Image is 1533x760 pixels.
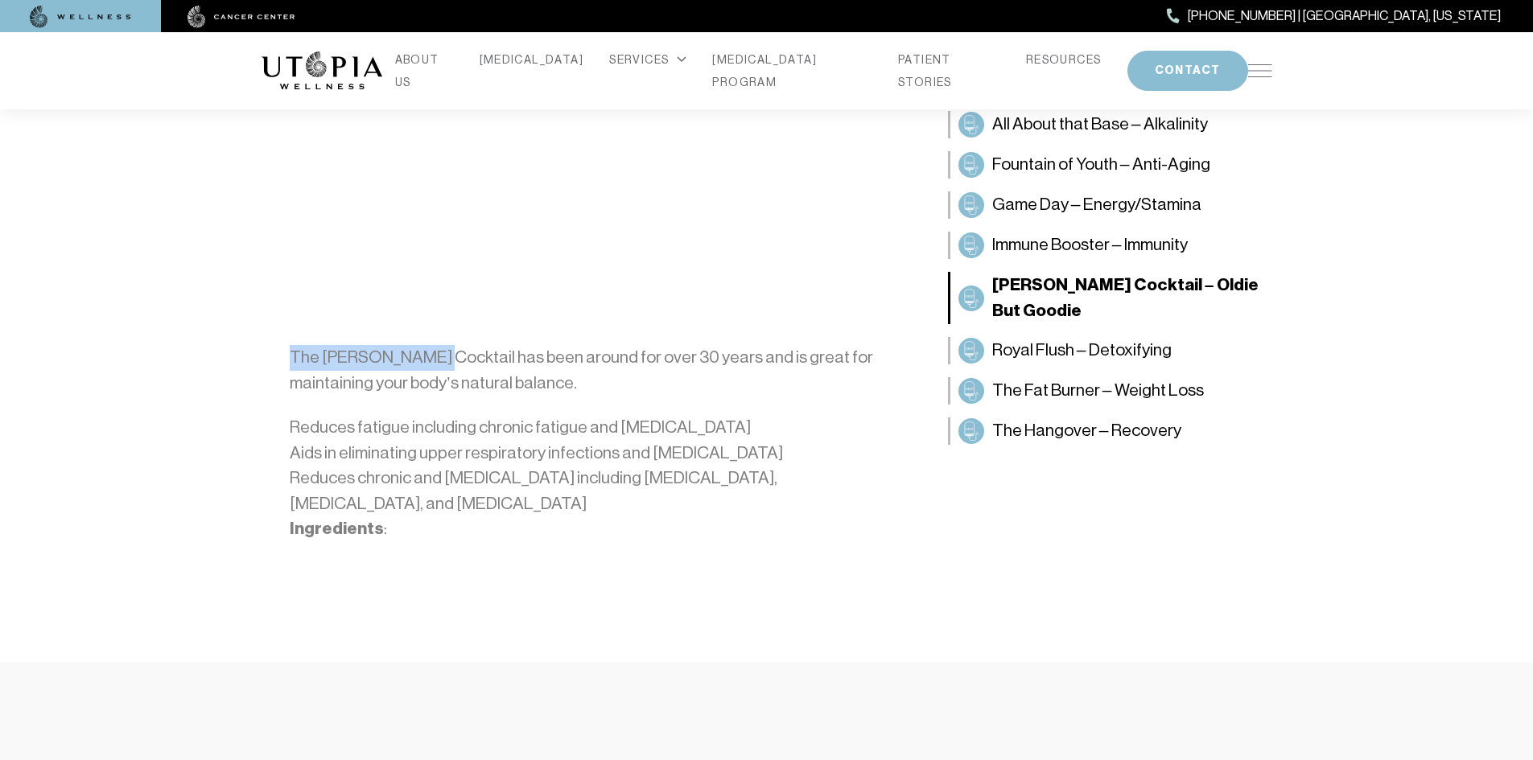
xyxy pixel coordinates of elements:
strong: Ingredients [290,518,384,539]
a: All About that Base – AlkalinityAll About that Base – Alkalinity [948,111,1272,138]
a: [MEDICAL_DATA] PROGRAM [712,48,872,93]
a: PATIENT STORIES [898,48,1000,93]
a: [MEDICAL_DATA] [480,48,584,71]
a: Game Day – Energy/StaminaGame Day – Energy/Stamina [948,191,1272,219]
a: Immune Booster – ImmunityImmune Booster – Immunity [948,232,1272,259]
img: wellness [30,6,131,28]
img: Royal Flush – Detoxifying [962,341,981,360]
a: Royal Flush – DetoxifyingRoyal Flush – Detoxifying [948,337,1272,364]
span: The Fat Burner – Weight Loss [992,378,1204,404]
a: Myer’s Cocktail – Oldie But Goodie[PERSON_NAME] Cocktail – Oldie But Goodie [948,272,1272,324]
p: : [290,516,900,542]
a: Fountain of Youth – Anti-AgingFountain of Youth – Anti-Aging [948,151,1272,179]
li: Aids in eliminating upper respiratory infections and [MEDICAL_DATA] [290,441,900,466]
a: RESOURCES [1026,48,1102,71]
img: Fountain of Youth – Anti-Aging [962,155,981,175]
span: The Hangover – Recovery [992,418,1181,444]
img: cancer center [188,6,295,28]
li: Reduces fatigue including chronic fatigue and [MEDICAL_DATA] [290,415,900,441]
img: Myer’s Cocktail – Oldie But Goodie [962,289,981,308]
a: The Fat Burner – Weight LossThe Fat Burner – Weight Loss [948,377,1272,405]
li: Reduces chronic and [MEDICAL_DATA] including [MEDICAL_DATA], [MEDICAL_DATA], and [MEDICAL_DATA] [290,466,900,516]
p: The [PERSON_NAME] Cocktail has been around for over 30 years and is great for maintaining your bo... [290,345,900,396]
img: The Hangover – Recovery [962,421,981,441]
img: icon-hamburger [1248,64,1272,77]
a: ABOUT US [395,48,454,93]
img: Immune Booster – Immunity [962,236,981,255]
span: Immune Booster – Immunity [992,232,1188,258]
span: Fountain of Youth – Anti-Aging [992,152,1210,178]
span: All About that Base – Alkalinity [992,112,1208,138]
img: All About that Base – Alkalinity [962,115,981,134]
a: The Hangover – RecoveryThe Hangover – Recovery [948,417,1272,445]
img: logo [262,51,382,90]
a: [PHONE_NUMBER] | [GEOGRAPHIC_DATA], [US_STATE] [1167,6,1501,27]
span: [PERSON_NAME] Cocktail – Oldie But Goodie [992,273,1264,323]
img: Game Day – Energy/Stamina [962,195,981,215]
span: Royal Flush – Detoxifying [992,338,1172,364]
button: CONTACT [1127,51,1248,91]
span: Game Day – Energy/Stamina [992,192,1201,218]
div: SERVICES [609,48,686,71]
img: The Fat Burner – Weight Loss [962,381,981,401]
span: [PHONE_NUMBER] | [GEOGRAPHIC_DATA], [US_STATE] [1188,6,1501,27]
